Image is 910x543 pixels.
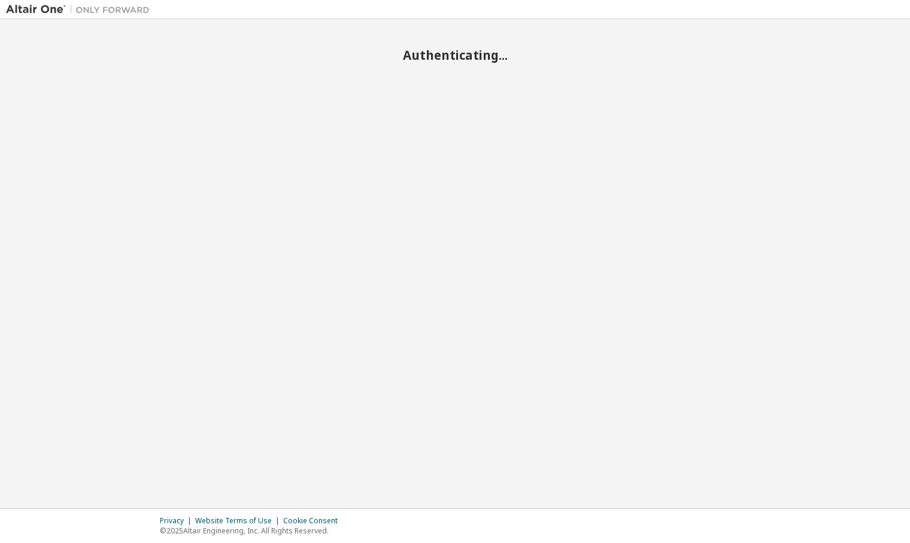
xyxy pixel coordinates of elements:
[6,47,904,63] h2: Authenticating...
[195,516,283,526] div: Website Terms of Use
[283,516,345,526] div: Cookie Consent
[160,526,345,536] p: © 2025 Altair Engineering, Inc. All Rights Reserved.
[160,516,195,526] div: Privacy
[6,4,156,16] img: Altair One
